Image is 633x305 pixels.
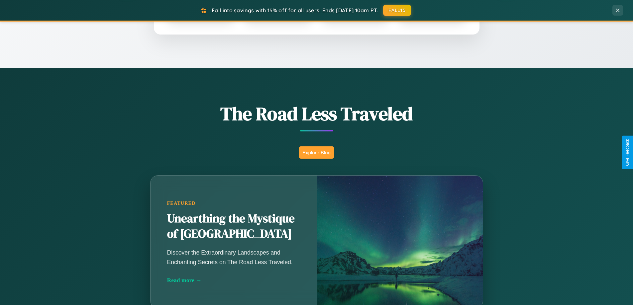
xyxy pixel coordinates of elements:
button: FALL15 [383,5,411,16]
span: Fall into savings with 15% off for all users! Ends [DATE] 10am PT. [212,7,378,14]
div: Featured [167,200,300,206]
p: Discover the Extraordinary Landscapes and Enchanting Secrets on The Road Less Traveled. [167,248,300,267]
h1: The Road Less Traveled [117,101,516,126]
div: Read more → [167,277,300,284]
h2: Unearthing the Mystique of [GEOGRAPHIC_DATA] [167,211,300,242]
div: Give Feedback [625,139,630,166]
button: Explore Blog [299,146,334,159]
